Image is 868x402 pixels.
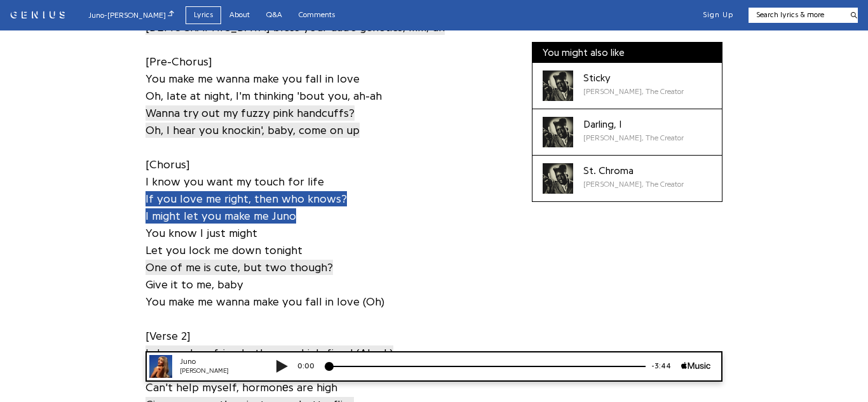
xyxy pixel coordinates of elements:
[543,117,573,147] div: Cover art for Darling, I by Tyler, The Creator
[146,260,333,275] span: One of me is cute, but two though?
[44,5,121,16] div: Juno
[146,258,333,276] a: One of me is cute, but two though?
[221,6,258,23] a: About
[258,6,290,23] a: Q&A
[583,117,684,132] div: Darling, I
[44,15,121,25] div: [PERSON_NAME]
[532,109,722,156] a: Cover art for Darling, I by Tyler, The CreatorDarling, I[PERSON_NAME], The Creator
[146,121,360,138] a: Oh, I hear you knockin', baby, come on up
[583,132,684,144] div: [PERSON_NAME], The Creator
[543,163,573,194] div: Cover art for St. Chroma by Tyler, The Creator
[583,163,684,178] div: St. Chroma
[146,123,360,138] span: Oh, I hear you knockin', baby, come on up
[14,4,37,27] img: 72x72bb.jpg
[583,70,684,86] div: Sticky
[186,6,221,23] a: Lyrics
[146,344,393,379] a: I showed my friends, then we high-fived (Ah-ah)Sorry if you feel objеctified (Ah-ah)
[510,10,546,20] div: -3:44
[703,10,733,20] button: Sign Up
[146,191,347,224] span: If you love me right, then who knows? I might let you make me Juno
[146,190,347,224] a: If you love me right, then who knows?I might let you make me Juno
[146,104,355,121] a: Wanna try out my fuzzy pink handcuffs?
[88,9,174,21] div: Juno - [PERSON_NAME]
[290,6,343,23] a: Comments
[532,63,722,109] a: Cover art for Sticky by Tyler, The CreatorSticky[PERSON_NAME], The Creator
[146,105,355,121] span: Wanna try out my fuzzy pink handcuffs?
[583,178,684,190] div: [PERSON_NAME], The Creator
[543,70,573,101] div: Cover art for Sticky by Tyler, The Creator
[583,86,684,97] div: [PERSON_NAME], The Creator
[146,345,393,378] span: I showed my friends, then we high-fived (Ah-ah) Sorry if you feel objеctified (Ah-ah)
[749,10,843,20] input: Search lyrics & more
[532,43,722,63] div: You might also like
[532,156,722,201] a: Cover art for St. Chroma by Tyler, The CreatorSt. Chroma[PERSON_NAME], The Creator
